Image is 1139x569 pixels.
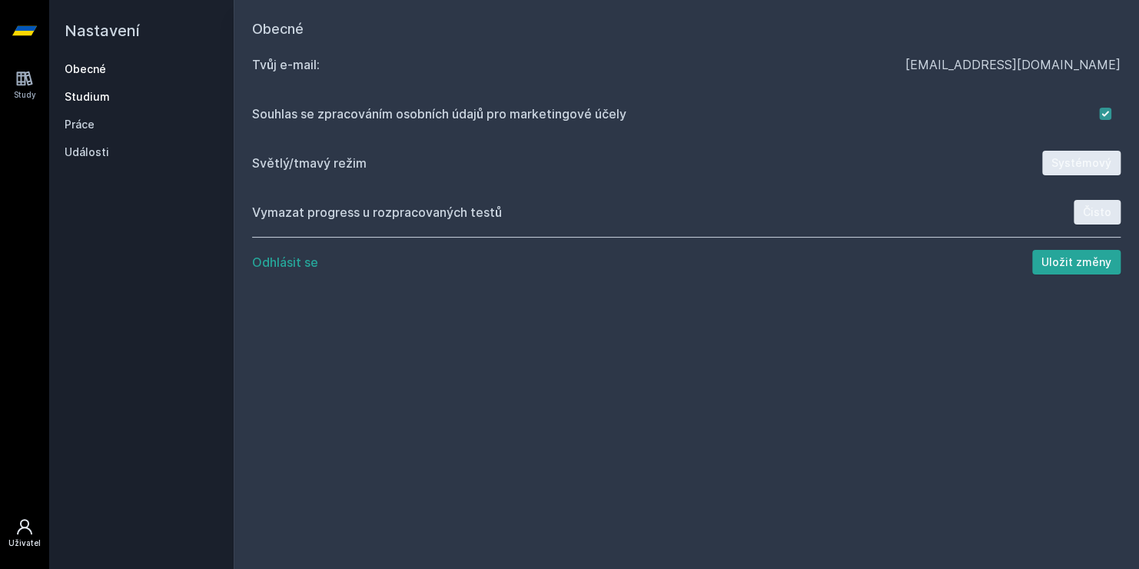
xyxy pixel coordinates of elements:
[1074,200,1121,225] button: Čisto
[8,537,41,549] div: Uživatel
[1032,250,1121,275] button: Uložit změny
[252,154,1042,172] div: Světlý/tmavý režim
[252,18,1121,40] h1: Obecné
[252,55,905,74] div: Tvůj e‑mail:
[14,89,36,101] div: Study
[1042,151,1121,175] button: Systémový
[3,510,46,557] a: Uživatel
[65,145,218,160] a: Události
[3,62,46,108] a: Study
[252,203,1074,221] div: Vymazat progress u rozpracovaných testů
[252,253,318,271] button: Odhlásit se
[65,117,218,132] a: Práce
[905,55,1121,74] div: [EMAIL_ADDRESS][DOMAIN_NAME]
[65,62,218,77] a: Obecné
[252,105,1099,123] div: Souhlas se zpracováním osobních údajů pro marketingové účely
[65,89,218,105] a: Studium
